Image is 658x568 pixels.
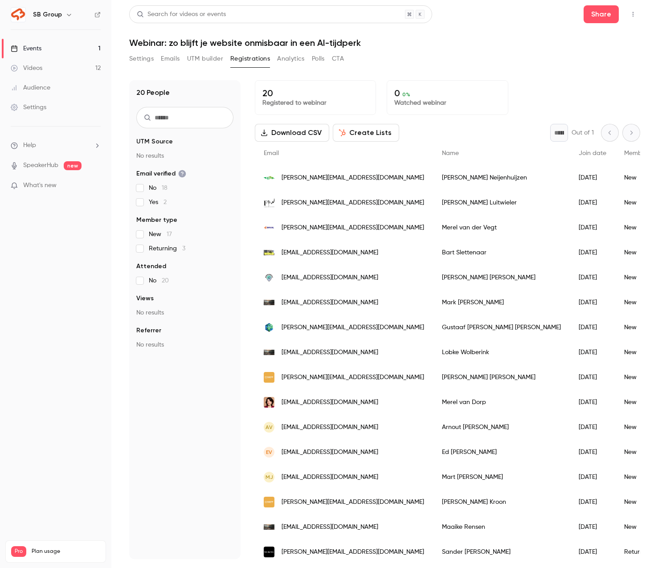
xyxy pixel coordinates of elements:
[282,323,424,332] span: [PERSON_NAME][EMAIL_ADDRESS][DOMAIN_NAME]
[433,415,570,440] div: Arnout [PERSON_NAME]
[433,465,570,490] div: Mart [PERSON_NAME]
[570,215,615,240] div: [DATE]
[433,190,570,215] div: [PERSON_NAME] Luitwieler
[433,365,570,390] div: [PERSON_NAME] [PERSON_NAME]
[282,248,378,257] span: [EMAIL_ADDRESS][DOMAIN_NAME]
[136,262,166,271] span: Attended
[182,245,185,252] span: 3
[167,231,172,237] span: 17
[282,548,424,557] span: [PERSON_NAME][EMAIL_ADDRESS][DOMAIN_NAME]
[129,37,640,48] h1: Webinar: zo blijft je website onmisbaar in een AI-tijdperk
[264,172,274,183] img: ksu.nl
[332,52,344,66] button: CTA
[433,340,570,365] div: Lobke Wolberink
[433,315,570,340] div: Gustaaf [PERSON_NAME] [PERSON_NAME]
[282,523,378,532] span: [EMAIL_ADDRESS][DOMAIN_NAME]
[264,222,274,233] img: bhv.nl
[570,365,615,390] div: [DATE]
[433,265,570,290] div: [PERSON_NAME] [PERSON_NAME]
[579,150,606,156] span: Join date
[23,161,58,170] a: SpeakerHub
[570,415,615,440] div: [DATE]
[137,10,226,19] div: Search for videos or events
[264,250,274,256] img: holdbuildings.com
[161,52,180,66] button: Emails
[333,124,399,142] button: Create Lists
[433,440,570,465] div: Ed [PERSON_NAME]
[23,181,57,190] span: What's new
[149,230,172,239] span: New
[282,273,378,282] span: [EMAIL_ADDRESS][DOMAIN_NAME]
[433,240,570,265] div: Bart Slettenaar
[11,44,41,53] div: Events
[264,300,274,306] img: campusoffices.com
[11,103,46,112] div: Settings
[282,448,378,457] span: [EMAIL_ADDRESS][DOMAIN_NAME]
[266,448,272,456] span: Ev
[282,348,378,357] span: [EMAIL_ADDRESS][DOMAIN_NAME]
[570,490,615,515] div: [DATE]
[264,322,274,333] img: evtools.nl
[433,390,570,415] div: Merel van Dorp
[570,390,615,415] div: [DATE]
[433,290,570,315] div: Mark [PERSON_NAME]
[11,83,50,92] div: Audience
[11,546,26,557] span: Pro
[262,88,368,98] p: 20
[149,276,169,285] span: No
[282,173,424,183] span: [PERSON_NAME][EMAIL_ADDRESS][DOMAIN_NAME]
[264,397,274,408] img: merelvandorp.nl
[264,372,274,383] img: skepp.com
[33,10,62,19] h6: SB Group
[433,215,570,240] div: Merel van der Vegt
[282,473,378,482] span: [EMAIL_ADDRESS][DOMAIN_NAME]
[136,151,233,160] p: No results
[442,150,459,156] span: Name
[433,165,570,190] div: [PERSON_NAME] Neijenhuijzen
[570,539,615,564] div: [DATE]
[570,165,615,190] div: [DATE]
[262,98,368,107] p: Registered to webinar
[230,52,270,66] button: Registrations
[264,272,274,283] img: workingremotely.nl
[136,308,233,317] p: No results
[570,265,615,290] div: [DATE]
[264,497,274,507] img: skepp.com
[570,440,615,465] div: [DATE]
[162,185,168,191] span: 18
[570,315,615,340] div: [DATE]
[264,524,274,530] img: campusoffices.com
[149,244,185,253] span: Returning
[570,465,615,490] div: [DATE]
[282,223,424,233] span: [PERSON_NAME][EMAIL_ADDRESS][DOMAIN_NAME]
[570,190,615,215] div: [DATE]
[129,52,154,66] button: Settings
[32,548,100,555] span: Plan usage
[162,278,169,284] span: 20
[264,350,274,356] img: campusoffices.com
[23,141,36,150] span: Help
[11,8,25,22] img: SB Group
[264,197,274,208] img: fpw.nl
[312,52,325,66] button: Polls
[136,169,186,178] span: Email verified
[149,198,167,207] span: Yes
[136,137,233,349] section: facet-groups
[187,52,223,66] button: UTM builder
[282,373,424,382] span: [PERSON_NAME][EMAIL_ADDRESS][DOMAIN_NAME]
[266,423,273,431] span: Av
[394,98,500,107] p: Watched webinar
[11,64,42,73] div: Videos
[136,137,173,146] span: UTM Source
[570,290,615,315] div: [DATE]
[264,547,274,557] img: baasenbaas.nl
[433,539,570,564] div: Sander [PERSON_NAME]
[282,498,424,507] span: [PERSON_NAME][EMAIL_ADDRESS][DOMAIN_NAME]
[163,199,167,205] span: 2
[136,294,154,303] span: Views
[277,52,305,66] button: Analytics
[64,161,82,170] span: new
[433,490,570,515] div: [PERSON_NAME] Kroon
[282,298,378,307] span: [EMAIL_ADDRESS][DOMAIN_NAME]
[570,240,615,265] div: [DATE]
